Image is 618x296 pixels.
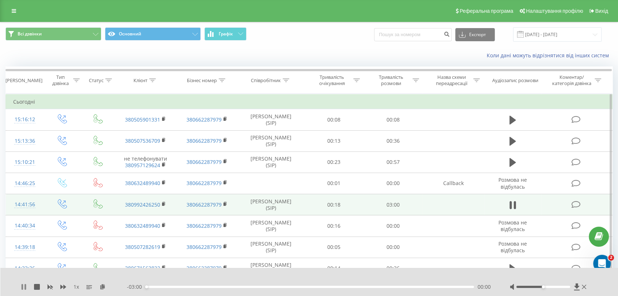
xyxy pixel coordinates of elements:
div: Тривалість розмови [372,74,411,87]
div: Клієнт [133,77,147,84]
div: 15:13:36 [13,134,36,148]
div: Accessibility label [145,285,148,288]
button: Графік [204,27,246,41]
td: [PERSON_NAME] (SIP) [238,237,304,258]
td: [PERSON_NAME] (SIP) [238,215,304,237]
span: Всі дзвінки [18,31,42,37]
div: 14:33:26 [13,261,36,276]
div: Назва схеми переадресації [432,74,471,87]
button: Всі дзвінки [5,27,101,41]
span: Розмова не відбулась [498,219,527,232]
td: 03:00 [363,194,423,215]
div: Бізнес номер [187,77,217,84]
td: Сьогодні [6,95,613,109]
a: 380957129624 [125,162,160,169]
a: 380632489940 [125,180,160,187]
td: 00:01 [304,173,363,194]
td: 00:13 [304,130,363,151]
div: 15:16:12 [13,112,36,127]
div: Тип дзвінка [50,74,71,87]
div: Тривалість очікування [312,74,351,87]
td: 00:08 [363,109,423,130]
button: Експорт [455,28,495,41]
div: Accessibility label [542,285,544,288]
span: Вихід [595,8,608,14]
input: Пошук за номером [374,28,452,41]
span: 00:00 [478,283,491,291]
a: Коли дані можуть відрізнятися вiд інших систем [487,52,613,59]
span: 1 x [74,283,79,291]
div: 14:40:34 [13,219,36,233]
span: Налаштування профілю [526,8,583,14]
a: 380662287979 [186,180,222,187]
a: 380992426250 [125,201,160,208]
div: 15:10:21 [13,155,36,169]
span: Графік [219,31,233,36]
td: 00:08 [304,109,363,130]
td: 00:05 [304,237,363,258]
td: 00:23 [304,151,363,173]
a: 380662287979 [186,201,222,208]
a: 380507282619 [125,243,160,250]
div: 14:41:56 [13,197,36,212]
button: Основний [105,27,201,41]
iframe: Intercom live chat [593,255,611,272]
a: 380662287979 [186,116,222,123]
div: Співробітник [251,77,281,84]
td: [PERSON_NAME] (SIP) [238,194,304,215]
div: Статус [89,77,103,84]
td: [PERSON_NAME] (SIP) [238,109,304,130]
td: 00:36 [363,130,423,151]
div: 14:46:25 [13,176,36,191]
div: Коментар/категорія дзвінка [550,74,593,87]
td: 00:00 [363,215,423,237]
a: 380662287979 [186,137,222,144]
td: 00:16 [304,215,363,237]
div: Аудіозапис розмови [492,77,538,84]
span: Розмова не відбулась [498,176,527,190]
a: 380632489940 [125,222,160,229]
td: [PERSON_NAME] (SIP) [238,151,304,173]
a: 380671563832 [125,265,160,272]
td: 00:36 [363,258,423,279]
a: 380662287979 [186,243,222,250]
td: 00:14 [304,258,363,279]
td: [PERSON_NAME] (SIP) [238,130,304,151]
div: [PERSON_NAME] [5,77,42,84]
a: 380662287979 [186,158,222,165]
td: 00:00 [363,237,423,258]
a: 380662287979 [186,222,222,229]
a: 380507536709 [125,137,160,144]
td: Callback [423,173,484,194]
td: 00:00 [363,173,423,194]
td: не телефонувати [115,151,176,173]
span: Розмова не відбулась [498,240,527,254]
a: 380662287979 [186,265,222,272]
div: 14:39:18 [13,240,36,254]
a: 380505901331 [125,116,160,123]
td: [PERSON_NAME] (SIP) [238,258,304,279]
span: 2 [608,255,614,261]
td: 00:57 [363,151,423,173]
span: Реферальна програма [460,8,513,14]
span: - 03:00 [127,283,146,291]
td: 00:18 [304,194,363,215]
